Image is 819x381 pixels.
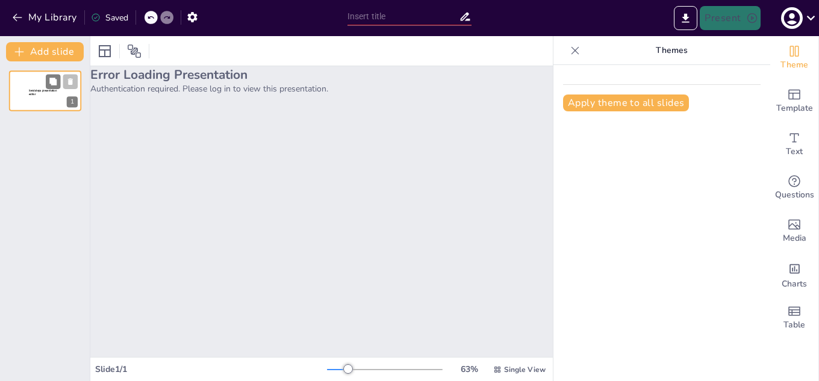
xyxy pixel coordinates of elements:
[775,188,814,202] span: Questions
[770,253,818,296] div: Add charts and graphs
[776,102,813,115] span: Template
[9,70,81,111] div: 1
[770,296,818,339] div: Add a table
[783,318,805,332] span: Table
[786,145,803,158] span: Text
[91,12,128,23] div: Saved
[95,364,327,375] div: Slide 1 / 1
[585,36,758,65] p: Themes
[90,83,553,94] p: Authentication required. Please log in to view this presentation.
[780,58,808,72] span: Theme
[674,6,697,30] button: Export to PowerPoint
[700,6,760,30] button: Present
[783,232,806,245] span: Media
[347,8,459,25] input: Insert title
[9,8,82,27] button: My Library
[563,94,689,111] button: Apply theme to all slides
[770,209,818,253] div: Add images, graphics, shapes or video
[770,36,818,79] div: Change the overall theme
[127,44,142,58] span: Position
[770,79,818,123] div: Add ready made slides
[770,123,818,166] div: Add text boxes
[504,365,546,374] span: Single View
[63,74,78,88] button: Cannot delete last slide
[46,74,60,88] button: Duplicate Slide
[770,166,818,209] div: Get real-time input from your audience
[95,42,114,61] div: Layout
[90,66,553,83] h2: Error Loading Presentation
[67,97,78,108] div: 1
[455,364,484,375] div: 63 %
[29,89,57,96] span: Sendsteps presentation editor
[6,42,84,61] button: Add slide
[782,277,807,291] span: Charts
